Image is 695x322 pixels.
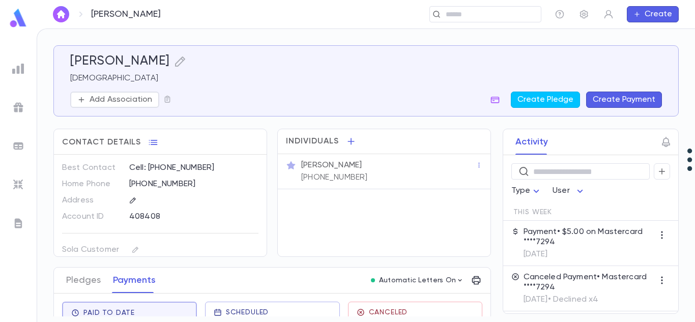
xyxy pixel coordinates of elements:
[83,309,135,317] span: Paid To Date
[379,276,456,284] p: Automatic Letters On
[286,136,339,147] span: Individuals
[12,140,24,152] img: batches_grey.339ca447c9d9533ef1741baa751efc33.svg
[8,8,28,28] img: logo
[586,92,662,108] button: Create Payment
[515,129,548,155] button: Activity
[12,179,24,191] img: imports_grey.530a8a0e642e233f2baf0ef88e8c9fcb.svg
[66,268,101,293] button: Pledges
[129,176,258,191] div: [PHONE_NUMBER]
[12,217,24,229] img: letters_grey.7941b92b52307dd3b8a917253454ce1c.svg
[12,63,24,75] img: reports_grey.c525e4749d1bce6a11f5fe2a8de1b229.svg
[553,187,570,195] span: User
[62,209,121,225] p: Account ID
[301,172,367,183] p: [PHONE_NUMBER]
[524,227,654,247] p: Payment • $5.00 on Mastercard ****7294
[511,181,543,201] div: Type
[226,308,269,316] span: Scheduled
[62,137,141,148] span: Contact Details
[12,101,24,113] img: campaigns_grey.99e729a5f7ee94e3726e6486bddda8f1.svg
[513,208,553,216] span: This Week
[129,209,233,224] div: 408408
[62,176,121,192] p: Home Phone
[301,160,362,170] p: [PERSON_NAME]
[511,92,580,108] button: Create Pledge
[62,160,121,176] p: Best Contact
[369,308,408,316] span: Canceled
[90,95,152,105] p: Add Association
[91,9,161,20] p: [PERSON_NAME]
[70,92,159,108] button: Add Association
[524,295,654,305] p: [DATE] • Declined x4
[511,187,531,195] span: Type
[70,54,170,69] h5: [PERSON_NAME]
[62,242,121,265] p: Sola Customer ID
[70,73,662,83] p: [DEMOGRAPHIC_DATA]
[367,273,469,287] button: Automatic Letters On
[524,272,654,292] p: Canceled Payment • Mastercard ****7294
[524,249,654,259] p: [DATE]
[627,6,679,22] button: Create
[553,181,586,201] div: User
[129,160,258,175] div: Cell: [PHONE_NUMBER]
[62,192,121,209] p: Address
[55,10,67,18] img: home_white.a664292cf8c1dea59945f0da9f25487c.svg
[113,268,156,293] button: Payments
